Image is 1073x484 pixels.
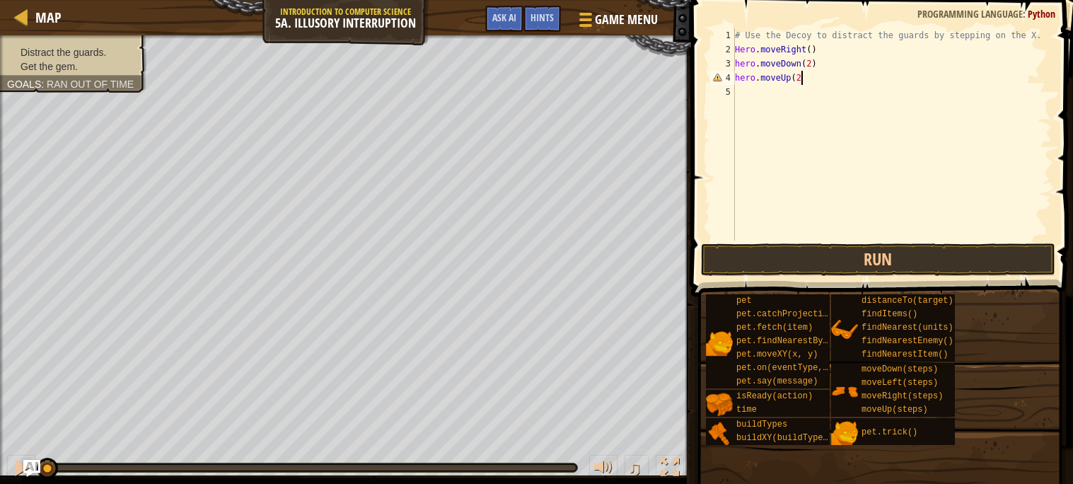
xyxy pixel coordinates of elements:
[711,85,735,99] div: 5
[1023,7,1028,21] span: :
[711,71,735,85] div: 4
[831,316,858,343] img: portrait.png
[625,455,649,484] button: ♫
[627,457,642,478] span: ♫
[701,243,1055,276] button: Run
[862,296,953,306] span: distanceTo(target)
[7,455,35,484] button: Ctrl + P: Pause
[485,6,523,32] button: Ask AI
[706,391,733,418] img: portrait.png
[862,378,938,388] span: moveLeft(steps)
[23,460,40,477] button: Ask AI
[530,11,554,24] span: Hints
[656,455,684,484] button: Toggle fullscreen
[706,420,733,446] img: portrait.png
[862,364,938,374] span: moveDown(steps)
[35,8,62,27] span: Map
[7,79,41,90] span: Goals
[1028,7,1055,21] span: Python
[711,28,735,42] div: 1
[7,59,136,74] li: Get the gem.
[862,405,928,415] span: moveUp(steps)
[862,427,917,437] span: pet.trick()
[862,391,943,401] span: moveRight(steps)
[831,420,858,446] img: portrait.png
[736,391,813,401] span: isReady(action)
[736,323,813,333] span: pet.fetch(item)
[41,79,47,90] span: :
[711,57,735,71] div: 3
[917,7,1023,21] span: Programming language
[736,405,757,415] span: time
[7,45,136,59] li: Distract the guards.
[862,309,917,319] span: findItems()
[736,433,859,443] span: buildXY(buildType, x, y)
[862,350,948,359] span: findNearestItem()
[28,8,62,27] a: Map
[736,309,869,319] span: pet.catchProjectile(arrow)
[736,336,874,346] span: pet.findNearestByType(type)
[492,11,516,24] span: Ask AI
[736,363,869,373] span: pet.on(eventType, handler)
[595,11,658,29] span: Game Menu
[21,47,106,58] span: Distract the guards.
[589,455,617,484] button: Adjust volume
[736,376,818,386] span: pet.say(message)
[568,6,666,39] button: Game Menu
[21,61,78,72] span: Get the gem.
[831,378,858,405] img: portrait.png
[47,79,134,90] span: Ran out of time
[711,42,735,57] div: 2
[736,350,818,359] span: pet.moveXY(x, y)
[706,330,733,357] img: portrait.png
[862,336,953,346] span: findNearestEnemy()
[736,420,787,430] span: buildTypes
[862,323,953,333] span: findNearest(units)
[736,296,752,306] span: pet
